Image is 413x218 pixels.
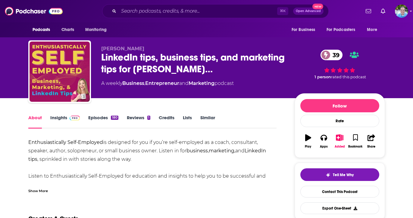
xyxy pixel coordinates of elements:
[316,130,332,152] button: Apps
[314,75,331,79] span: 1 person
[367,145,375,148] div: Share
[300,186,379,198] a: Contact This Podcast
[111,116,118,120] div: 180
[335,145,345,148] div: Added
[326,173,330,177] img: tell me why sparkle
[363,130,379,152] button: Share
[332,130,347,152] button: Added
[145,80,179,86] a: Entrepreneur
[186,148,208,154] b: business
[200,115,215,129] a: Similar
[209,148,235,154] b: marketing,
[296,10,321,13] span: Open Advanced
[320,145,328,148] div: Apps
[327,50,343,60] span: 39
[102,4,329,18] div: Search podcasts, credits, & more...
[122,80,144,86] a: Business
[292,26,315,34] span: For Business
[189,80,214,86] a: Marketing
[119,6,277,16] input: Search podcasts, credits, & more...
[348,130,363,152] button: Bookmark
[101,80,234,87] div: A weekly podcast
[300,130,316,152] button: Play
[305,145,311,148] div: Play
[367,26,377,34] span: More
[395,5,408,18] img: User Profile
[327,26,355,34] span: For Podcasters
[323,24,364,36] button: open menu
[70,116,80,120] img: Podchaser Pro
[127,115,150,129] a: Reviews1
[277,7,288,15] span: ⌘ K
[321,50,343,60] a: 39
[300,202,379,214] button: Export One-Sheet
[348,145,362,148] div: Bookmark
[295,46,385,83] div: 39 1 personrated this podcast
[363,24,385,36] button: open menu
[88,115,118,129] a: Episodes180
[81,24,114,36] button: open menu
[58,24,78,36] a: Charts
[293,8,324,15] button: Open AdvancedNew
[395,5,408,18] span: Logged in as johnnemo
[101,46,144,51] span: [PERSON_NAME]
[395,5,408,18] button: Show profile menu
[85,26,107,34] span: Monitoring
[179,80,189,86] span: and
[147,116,150,120] div: 1
[300,115,379,127] div: Rate
[28,115,42,129] a: About
[312,4,323,9] span: New
[50,115,80,129] a: InsightsPodchaser Pro
[30,42,90,102] img: LinkedIn tips, business tips, and marketing tips for coaches, consultants, speakers, authors, sol...
[5,5,63,17] img: Podchaser - Follow, Share and Rate Podcasts
[61,26,74,34] span: Charts
[287,24,323,36] button: open menu
[300,168,379,181] button: tell me why sparkleTell Me Why
[144,80,145,86] span: ,
[28,139,103,145] b: Enthusiastically Self-Employed
[333,173,354,177] span: Tell Me Why
[363,6,374,16] a: Show notifications dropdown
[183,115,192,129] a: Lists
[33,26,50,34] span: Podcasts
[159,115,174,129] a: Credits
[378,6,388,16] a: Show notifications dropdown
[331,75,366,79] span: rated this podcast
[28,24,58,36] button: open menu
[300,99,379,112] button: Follow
